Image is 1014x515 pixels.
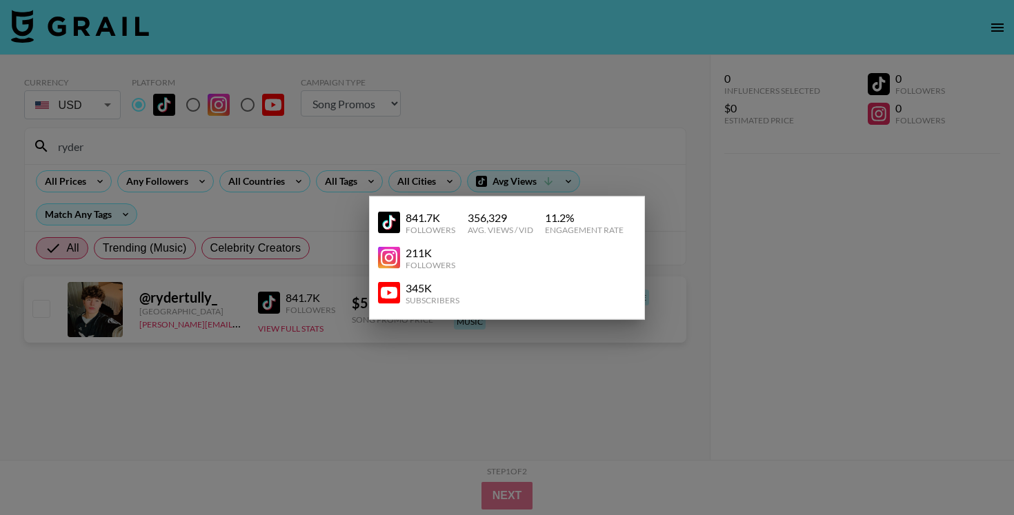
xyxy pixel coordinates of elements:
[378,212,400,234] img: YouTube
[945,446,997,498] iframe: Drift Widget Chat Controller
[406,259,455,270] div: Followers
[545,224,624,234] div: Engagement Rate
[545,210,624,224] div: 11.2 %
[406,281,459,294] div: 345K
[468,224,533,234] div: Avg. Views / Vid
[406,294,459,305] div: Subscribers
[406,245,455,259] div: 211K
[378,282,400,304] img: YouTube
[406,224,455,234] div: Followers
[406,210,455,224] div: 841.7K
[468,210,533,224] div: 356,329
[378,247,400,269] img: YouTube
